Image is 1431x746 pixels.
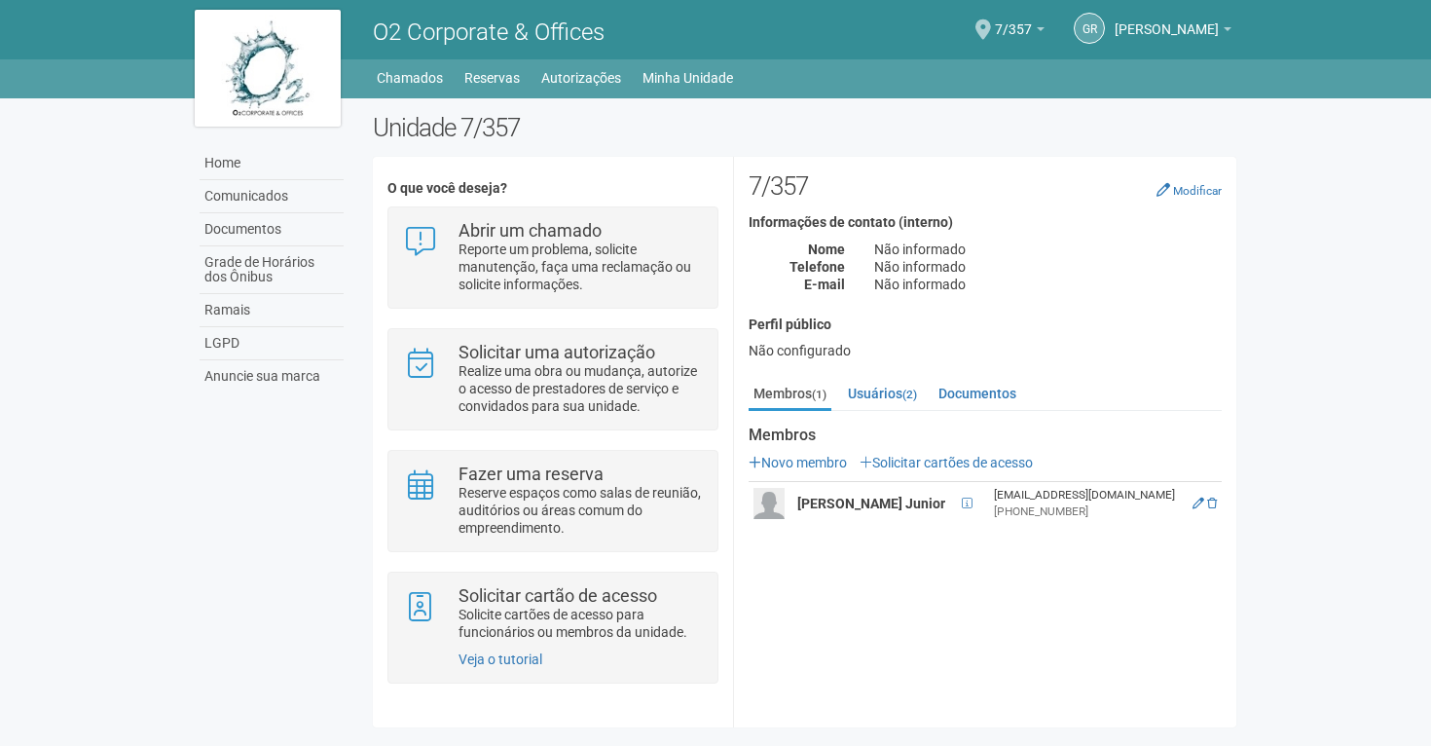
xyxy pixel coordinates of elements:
h4: Informações de contato (interno) [749,215,1222,230]
h2: Unidade 7/357 [373,113,1236,142]
a: Home [200,147,344,180]
a: Documentos [200,213,344,246]
a: Anuncie sua marca [200,360,344,392]
small: (1) [812,388,826,401]
strong: Abrir um chamado [459,220,602,241]
h4: O que você deseja? [387,181,717,196]
strong: Telefone [789,259,845,275]
span: O2 Corporate & Offices [373,19,605,46]
a: Fazer uma reserva Reserve espaços como salas de reunião, auditórios ou áreas comum do empreendime... [403,466,702,537]
small: (2) [902,388,917,401]
h4: Perfil público [749,317,1222,332]
a: Abrir um chamado Reporte um problema, solicite manutenção, faça uma reclamação ou solicite inform... [403,222,702,293]
a: Novo membro [749,455,847,470]
strong: [PERSON_NAME] Junior [797,496,945,511]
a: Solicitar uma autorização Realize uma obra ou mudança, autorize o acesso de prestadores de serviç... [403,344,702,415]
span: Gustavo Rodrigues Sapucaia [1115,3,1219,37]
span: 7/357 [995,3,1032,37]
a: Solicitar cartão de acesso Solicite cartões de acesso para funcionários ou membros da unidade. [403,587,702,641]
div: [EMAIL_ADDRESS][DOMAIN_NAME] [994,487,1182,504]
a: Ramais [200,294,344,327]
strong: E-mail [804,277,845,292]
p: Realize uma obra ou mudança, autorize o acesso de prestadores de serviço e convidados para sua un... [459,362,703,415]
a: GR [1074,13,1105,44]
p: Solicite cartões de acesso para funcionários ou membros da unidade. [459,606,703,641]
a: Minha Unidade [642,64,733,92]
img: user.png [753,488,785,519]
a: Reservas [464,64,520,92]
strong: Solicitar cartão de acesso [459,585,657,606]
p: Reporte um problema, solicite manutenção, faça uma reclamação ou solicite informações. [459,241,703,293]
strong: Membros [749,427,1222,444]
a: Veja o tutorial [459,652,542,667]
a: Membros(1) [749,379,831,411]
a: [PERSON_NAME] [1115,24,1231,40]
strong: Nome [808,242,845,257]
div: Não informado [860,241,1236,258]
h2: 7/357 [749,171,1222,201]
a: Grade de Horários dos Ônibus [200,246,344,294]
a: Modificar [1156,182,1222,198]
strong: Fazer uma reserva [459,464,604,484]
div: [PHONE_NUMBER] [994,504,1182,520]
div: Não informado [860,258,1236,276]
a: Solicitar cartões de acesso [860,455,1033,470]
a: Comunicados [200,180,344,213]
div: Não configurado [749,342,1222,359]
a: Editar membro [1192,497,1204,510]
a: Documentos [934,379,1021,408]
small: Modificar [1173,184,1222,198]
a: LGPD [200,327,344,360]
a: 7/357 [995,24,1045,40]
a: Usuários(2) [843,379,922,408]
strong: Solicitar uma autorização [459,342,655,362]
img: logo.jpg [195,10,341,127]
div: Não informado [860,276,1236,293]
a: Autorizações [541,64,621,92]
a: Excluir membro [1207,497,1217,510]
p: Reserve espaços como salas de reunião, auditórios ou áreas comum do empreendimento. [459,484,703,537]
a: Chamados [377,64,443,92]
